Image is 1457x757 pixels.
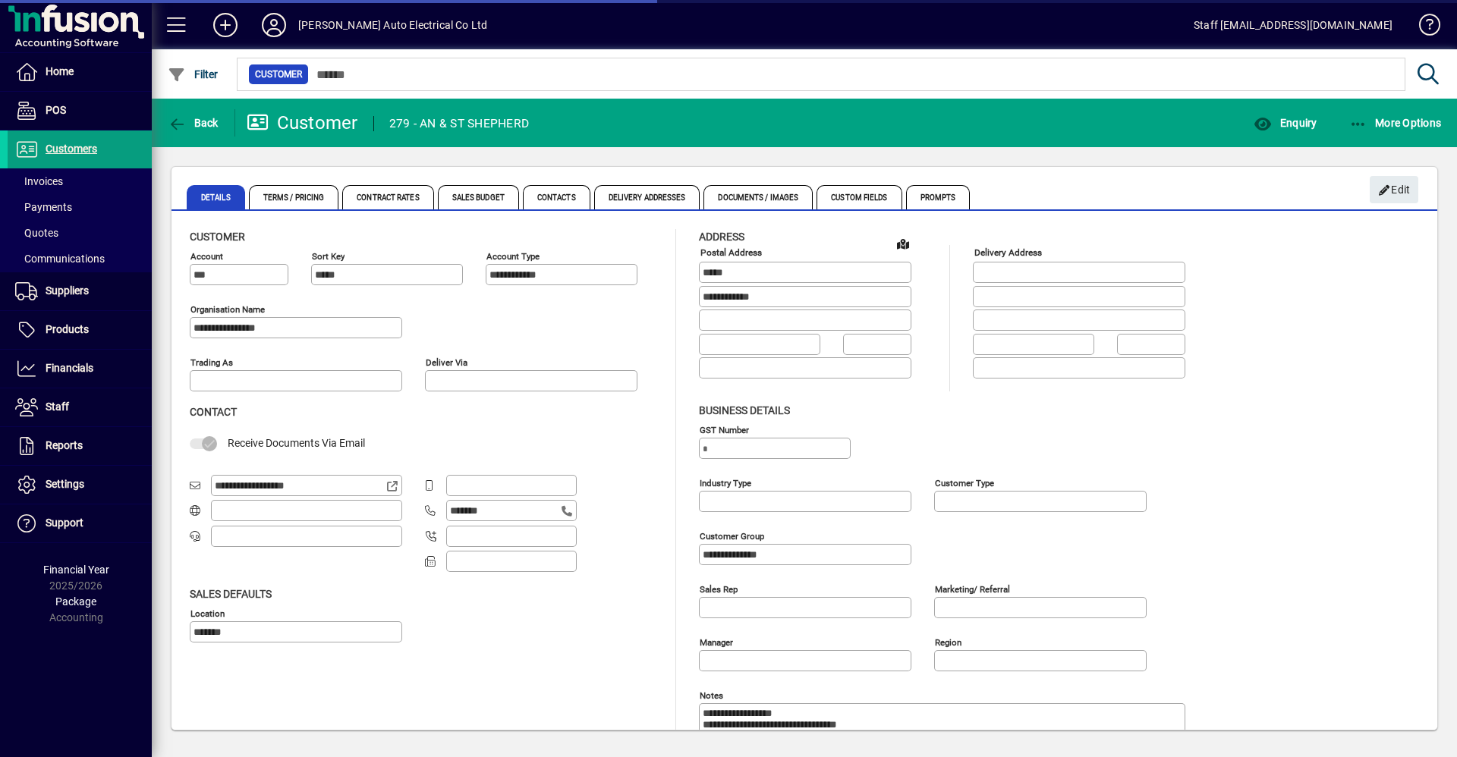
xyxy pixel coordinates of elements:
[46,400,69,413] span: Staff
[8,466,152,504] a: Settings
[228,437,365,449] span: Receive Documents Via Email
[1349,117,1442,129] span: More Options
[190,588,272,600] span: Sales defaults
[190,231,245,243] span: Customer
[699,404,790,416] span: Business details
[1194,13,1392,37] div: Staff [EMAIL_ADDRESS][DOMAIN_NAME]
[342,185,433,209] span: Contract Rates
[8,220,152,246] a: Quotes
[1250,109,1320,137] button: Enquiry
[164,109,222,137] button: Back
[8,194,152,220] a: Payments
[190,357,233,368] mat-label: Trading as
[46,517,83,529] span: Support
[8,92,152,130] a: POS
[46,143,97,155] span: Customers
[891,231,915,256] a: View on map
[15,227,58,239] span: Quotes
[255,67,302,82] span: Customer
[8,311,152,349] a: Products
[389,112,530,136] div: 279 - AN & ST SHEPHERD
[43,564,109,576] span: Financial Year
[1378,177,1411,203] span: Edit
[486,251,540,262] mat-label: Account Type
[8,272,152,310] a: Suppliers
[46,104,66,116] span: POS
[906,185,971,209] span: Prompts
[700,636,733,647] mat-label: Manager
[46,323,89,335] span: Products
[523,185,590,209] span: Contacts
[8,53,152,91] a: Home
[935,583,1010,594] mat-label: Marketing/ Referral
[699,231,744,243] span: Address
[438,185,519,209] span: Sales Budget
[700,530,764,541] mat-label: Customer group
[298,13,487,37] div: [PERSON_NAME] Auto Electrical Co Ltd
[700,424,749,435] mat-label: GST Number
[249,185,339,209] span: Terms / Pricing
[46,439,83,451] span: Reports
[594,185,700,209] span: Delivery Addresses
[15,253,105,265] span: Communications
[935,477,994,488] mat-label: Customer type
[168,117,219,129] span: Back
[250,11,298,39] button: Profile
[201,11,250,39] button: Add
[8,427,152,465] a: Reports
[935,636,961,647] mat-label: Region
[190,251,223,262] mat-label: Account
[312,251,345,262] mat-label: Sort key
[168,68,219,80] span: Filter
[46,65,74,77] span: Home
[15,201,72,213] span: Payments
[190,304,265,315] mat-label: Organisation name
[1370,176,1418,203] button: Edit
[426,357,467,368] mat-label: Deliver via
[15,175,63,187] span: Invoices
[700,477,751,488] mat-label: Industry type
[700,583,738,594] mat-label: Sales rep
[247,111,358,135] div: Customer
[187,185,245,209] span: Details
[46,362,93,374] span: Financials
[1408,3,1438,52] a: Knowledge Base
[1345,109,1446,137] button: More Options
[46,284,89,297] span: Suppliers
[164,61,222,88] button: Filter
[152,109,235,137] app-page-header-button: Back
[703,185,813,209] span: Documents / Images
[190,608,225,618] mat-label: Location
[8,504,152,542] a: Support
[55,595,96,608] span: Package
[8,388,152,426] a: Staff
[46,478,84,490] span: Settings
[190,406,237,418] span: Contact
[817,185,902,209] span: Custom Fields
[700,689,723,700] mat-label: Notes
[8,168,152,194] a: Invoices
[1254,117,1317,129] span: Enquiry
[8,246,152,272] a: Communications
[8,350,152,388] a: Financials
